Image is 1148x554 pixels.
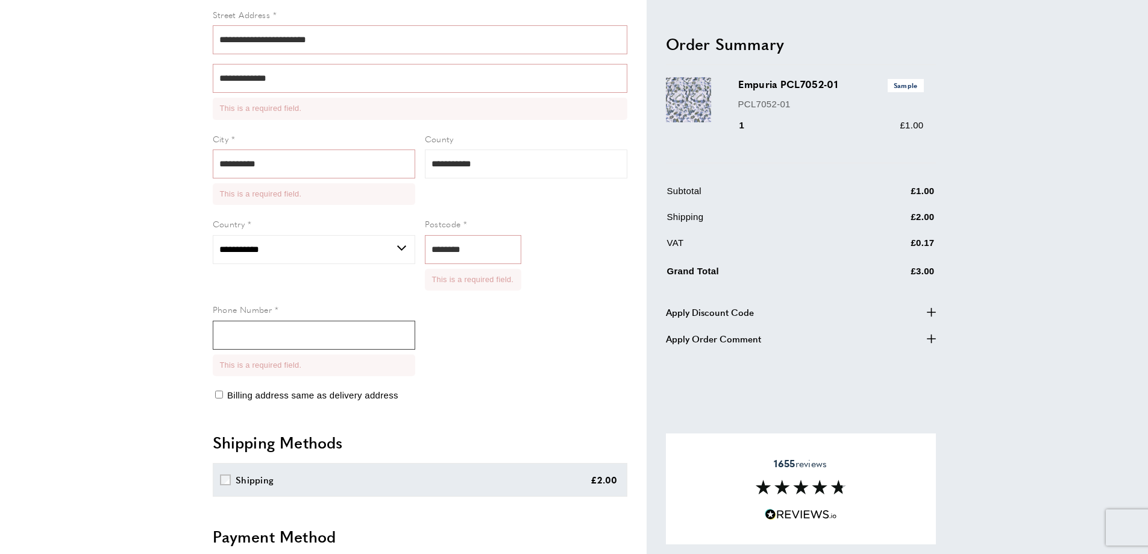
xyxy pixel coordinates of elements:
[667,184,850,207] td: Subtotal
[756,480,846,494] img: Reviews section
[666,304,754,319] span: Apply Discount Code
[213,526,627,547] h2: Payment Method
[666,331,761,345] span: Apply Order Comment
[591,473,618,487] div: £2.00
[900,120,923,130] span: £1.00
[220,188,408,200] li: This is a required field.
[852,210,935,233] td: £2.00
[667,236,850,259] td: VAT
[667,262,850,288] td: Grand Total
[666,33,936,54] h2: Order Summary
[220,359,408,371] li: This is a required field.
[666,77,711,122] img: Empuria PCL7052-01
[852,236,935,259] td: £0.17
[215,391,223,398] input: Billing address same as delivery address
[220,102,620,115] li: This is a required field.
[888,79,924,92] span: Sample
[738,77,924,92] h3: Empuria PCL7052-01
[425,133,454,145] span: County
[432,274,514,286] li: This is a required field.
[852,262,935,288] td: £3.00
[213,303,272,315] span: Phone Number
[213,8,271,20] span: Street Address
[667,210,850,233] td: Shipping
[213,218,245,230] span: Country
[765,509,837,520] img: Reviews.io 5 stars
[213,133,229,145] span: City
[774,456,795,470] strong: 1655
[227,390,398,400] span: Billing address same as delivery address
[738,96,924,111] p: PCL7052-01
[425,218,461,230] span: Postcode
[852,184,935,207] td: £1.00
[738,118,762,133] div: 1
[213,432,627,453] h2: Shipping Methods
[774,458,827,470] span: reviews
[236,473,274,487] div: Shipping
